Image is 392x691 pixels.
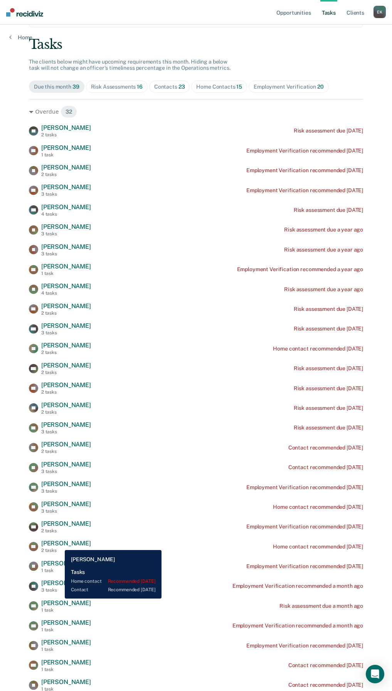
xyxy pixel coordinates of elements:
div: 2 tasks [41,370,91,375]
span: [PERSON_NAME] [41,540,91,547]
div: Risk assessment due [DATE] [294,127,363,134]
div: 2 tasks [41,449,91,454]
div: Contact recommended [DATE] [288,662,363,669]
span: [PERSON_NAME] [41,421,91,428]
div: 4 tasks [41,211,91,217]
span: [PERSON_NAME] [41,639,91,646]
div: 3 tasks [41,508,91,514]
div: Risk Assessments [91,84,143,90]
span: [PERSON_NAME] [41,659,91,666]
span: [PERSON_NAME] [41,263,91,270]
div: 3 tasks [41,469,91,474]
span: 20 [317,84,324,90]
div: Risk assessment due a year ago [284,226,363,233]
span: [PERSON_NAME] [41,183,91,191]
div: Employment Verification recommended [DATE] [246,187,363,194]
div: Employment Verification recommended a month ago [232,583,363,589]
div: Contact recommended [DATE] [288,682,363,688]
div: Employment Verification recommended [DATE] [246,523,363,530]
div: 2 tasks [41,528,91,533]
div: Home contact recommended [DATE] [273,543,363,550]
div: Risk assessment due [DATE] [294,424,363,431]
div: Contact recommended [DATE] [288,464,363,471]
div: 2 tasks [41,350,91,355]
div: 2 tasks [41,389,91,395]
span: [PERSON_NAME] [41,619,91,626]
div: Employment Verification recommended [DATE] [246,642,363,649]
span: [PERSON_NAME] [41,223,91,230]
a: Home [9,34,32,41]
span: [PERSON_NAME] [41,500,91,508]
div: 1 task [41,568,91,573]
div: 3 tasks [41,488,91,494]
span: [PERSON_NAME] [41,243,91,250]
div: 3 tasks [41,191,91,197]
div: Contacts [154,84,185,90]
div: Employment Verification recommended [DATE] [246,167,363,174]
span: 15 [236,84,242,90]
div: 3 tasks [41,429,91,434]
img: Recidiviz [6,8,43,17]
div: Home contact recommended [DATE] [273,504,363,510]
div: Risk assessment due [DATE] [294,385,363,392]
div: Risk assessment due [DATE] [294,325,363,332]
div: Employment Verification recommended a year ago [237,266,363,273]
div: 3 tasks [41,330,91,335]
div: Risk assessment due a month ago [279,603,363,609]
div: 4 tasks [41,290,91,296]
div: Contact recommended [DATE] [288,444,363,451]
div: 1 task [41,647,91,652]
span: 16 [137,84,143,90]
div: 1 task [41,271,91,276]
span: [PERSON_NAME] [41,461,91,468]
div: Home contact recommended [DATE] [273,345,363,352]
div: Employment Verification recommended [DATE] [246,563,363,570]
span: [PERSON_NAME] [41,144,91,151]
div: Employment Verification recommended [DATE] [246,484,363,491]
button: EK [373,6,386,18]
div: 2 tasks [41,310,91,316]
span: [PERSON_NAME] [41,282,91,290]
div: Overdue 32 [29,106,363,118]
span: [PERSON_NAME] [41,579,91,587]
span: The clients below might have upcoming requirements this month. Hiding a below task will not chang... [29,59,230,71]
div: 3 tasks [41,587,91,593]
div: 2 tasks [41,172,91,177]
div: Risk assessment due [DATE] [294,306,363,312]
div: Risk assessment due a year ago [284,286,363,293]
span: 39 [72,84,79,90]
div: 1 task [41,667,91,672]
div: Open Intercom Messenger [366,665,384,683]
span: [PERSON_NAME] [41,362,91,369]
div: Employment Verification [254,84,323,90]
span: [PERSON_NAME] [41,678,91,686]
div: E K [373,6,386,18]
span: [PERSON_NAME] [41,203,91,211]
div: 2 tasks [41,409,91,415]
span: [PERSON_NAME] [41,599,91,607]
div: Risk assessment due [DATE] [294,405,363,411]
span: [PERSON_NAME] [41,302,91,310]
div: 3 tasks [41,231,91,236]
span: 23 [178,84,185,90]
div: Risk assessment due [DATE] [294,207,363,213]
span: [PERSON_NAME] [41,520,91,527]
div: 1 task [41,152,91,158]
span: [PERSON_NAME] [41,381,91,389]
span: [PERSON_NAME] [41,322,91,329]
span: [PERSON_NAME] [41,441,91,448]
div: Home Contacts [196,84,242,90]
div: Employment Verification recommended [DATE] [246,148,363,154]
span: [PERSON_NAME] [41,342,91,349]
div: 2 tasks [41,132,91,138]
div: Tasks [29,37,363,52]
span: [PERSON_NAME] [41,401,91,409]
span: [PERSON_NAME] [41,164,91,171]
div: 1 task [41,607,91,613]
span: [PERSON_NAME] [41,480,91,488]
div: Due this month [34,84,79,90]
span: 32 [61,106,77,118]
div: 1 task [41,627,91,632]
span: [PERSON_NAME] [41,560,91,567]
div: 3 tasks [41,251,91,257]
